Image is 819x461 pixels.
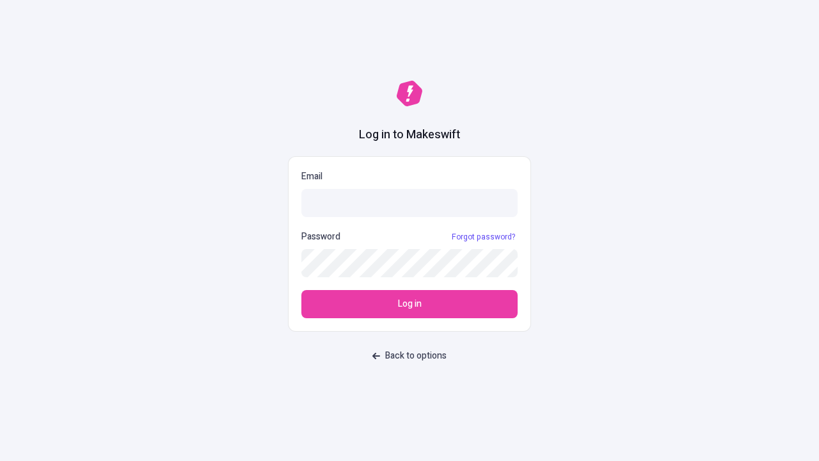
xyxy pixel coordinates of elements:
[449,232,518,242] a: Forgot password?
[398,297,422,311] span: Log in
[359,127,460,143] h1: Log in to Makeswift
[301,290,518,318] button: Log in
[385,349,447,363] span: Back to options
[301,230,340,244] p: Password
[301,170,518,184] p: Email
[365,344,454,368] button: Back to options
[301,189,518,217] input: Email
